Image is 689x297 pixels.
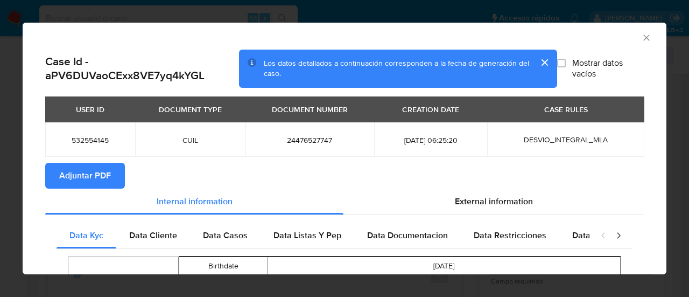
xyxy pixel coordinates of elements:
[538,100,594,119] div: CASE RULES
[273,229,341,241] span: Data Listas Y Pep
[57,223,589,248] div: Detailed internal info
[268,257,621,275] td: [DATE]
[524,134,608,145] span: DESVIO_INTEGRAL_MLA
[23,23,666,274] div: closure-recommendation-modal
[45,163,125,189] button: Adjuntar PDF
[179,257,268,275] td: Birthdate
[45,54,239,83] h2: Case Id - aPV6DUVaoCExx8VE7yq4kYGL
[203,229,248,241] span: Data Casos
[396,100,466,119] div: CREATION DATE
[129,229,177,241] span: Data Cliente
[265,100,354,119] div: DOCUMENT NUMBER
[45,189,644,215] div: Detailed info
[367,229,448,241] span: Data Documentacion
[387,135,474,145] span: [DATE] 06:25:20
[58,135,122,145] span: 532554145
[264,58,529,79] span: Los datos detallados a continuación corresponden a la fecha de generación del caso.
[258,135,361,145] span: 24476527747
[148,135,233,145] span: CUIL
[572,229,646,241] span: Data Publicaciones
[531,50,557,75] button: cerrar
[455,195,533,208] span: External information
[59,164,111,188] span: Adjuntar PDF
[69,100,111,119] div: USER ID
[641,32,651,42] button: Cerrar ventana
[474,229,546,241] span: Data Restricciones
[157,195,233,208] span: Internal information
[572,58,644,79] span: Mostrar datos vacíos
[152,100,228,119] div: DOCUMENT TYPE
[557,59,566,67] input: Mostrar datos vacíos
[69,229,103,241] span: Data Kyc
